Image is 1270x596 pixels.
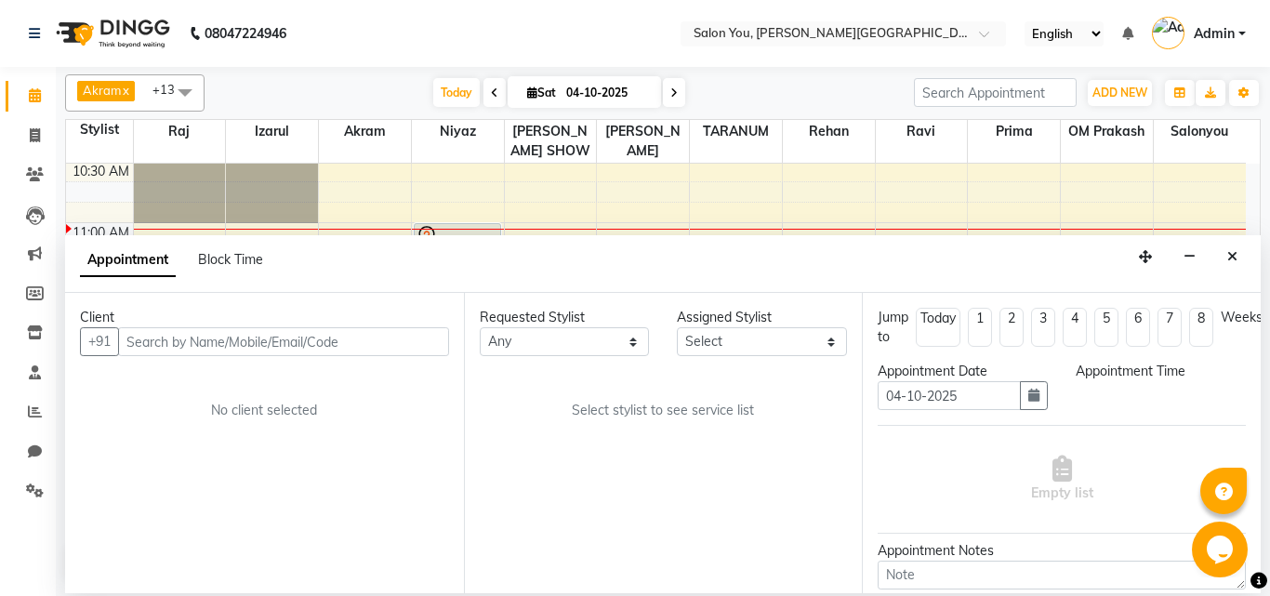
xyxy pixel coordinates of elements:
span: salonyou [1154,120,1246,143]
li: 1 [968,308,992,347]
div: Requested Stylist [480,308,650,327]
input: Search Appointment [914,78,1077,107]
span: raj [134,120,226,143]
span: Empty list [1031,456,1093,503]
b: 08047224946 [205,7,286,60]
span: Niyaz [412,120,504,143]
li: 8 [1189,308,1213,347]
button: Close [1219,243,1246,272]
div: Appointment Time [1076,362,1246,381]
li: 3 [1031,308,1055,347]
span: Akram [83,83,121,98]
li: 4 [1063,308,1087,347]
div: Stylist [66,120,133,139]
input: 2025-10-04 [561,79,654,107]
span: OM Prakash [1061,120,1153,143]
span: rehan [783,120,875,143]
div: Today [920,309,956,328]
div: No client selected [125,401,404,420]
span: Akram [319,120,411,143]
span: TARANUM [690,120,782,143]
span: [PERSON_NAME] [597,120,689,163]
span: ravi [876,120,968,143]
span: Block Time [198,251,263,268]
span: +13 [152,82,189,97]
div: [PERSON_NAME], TK02, 11:00 AM-11:30 AM, Blow Dry (Loreal) [415,224,500,283]
span: Appointment [80,244,176,277]
input: Search by Name/Mobile/Email/Code [118,327,449,356]
button: ADD NEW [1088,80,1152,106]
button: +91 [80,327,119,356]
input: yyyy-mm-dd [878,381,1021,410]
div: Client [80,308,449,327]
img: logo [47,7,175,60]
span: Sat [523,86,561,99]
span: ADD NEW [1092,86,1147,99]
li: 7 [1158,308,1182,347]
li: 2 [999,308,1024,347]
span: Select stylist to see service list [572,401,754,420]
span: [PERSON_NAME] SHOW [505,120,597,163]
div: Appointment Date [878,362,1048,381]
a: x [121,83,129,98]
div: Jump to [878,308,908,347]
span: Admin [1194,24,1235,44]
div: Appointment Notes [878,541,1246,561]
div: Assigned Stylist [677,308,847,327]
span: prima [968,120,1060,143]
span: Izarul [226,120,318,143]
span: Today [433,78,480,107]
div: 10:30 AM [69,162,133,181]
li: 5 [1094,308,1118,347]
div: 11:00 AM [69,223,133,243]
div: Weeks [1221,308,1263,327]
li: 6 [1126,308,1150,347]
img: Admin [1152,17,1184,49]
iframe: chat widget [1192,522,1251,577]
